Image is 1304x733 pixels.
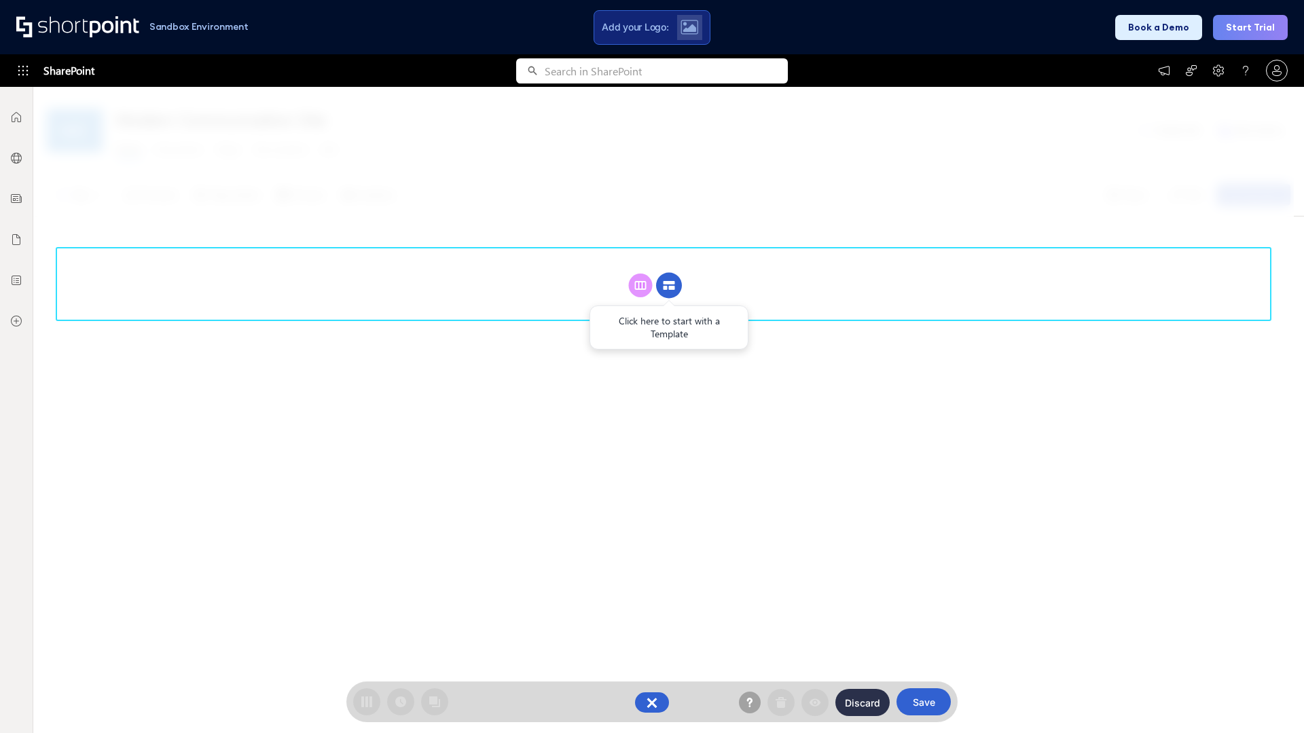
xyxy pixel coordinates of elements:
[681,20,698,35] img: Upload logo
[1213,15,1288,40] button: Start Trial
[1236,668,1304,733] iframe: Chat Widget
[149,23,249,31] h1: Sandbox Environment
[602,21,668,33] span: Add your Logo:
[896,688,951,715] button: Save
[835,689,890,716] button: Discard
[1115,15,1202,40] button: Book a Demo
[43,54,94,87] span: SharePoint
[545,58,788,83] input: Search in SharePoint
